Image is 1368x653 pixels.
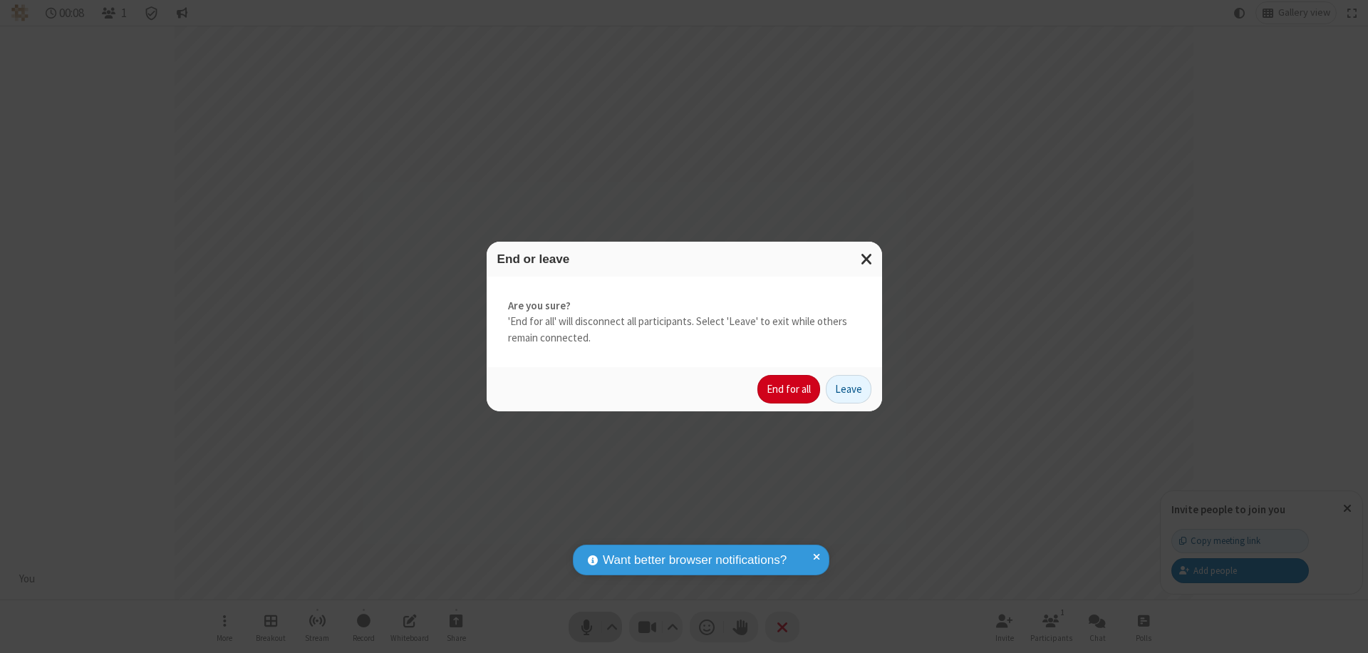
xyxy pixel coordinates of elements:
button: Leave [826,375,871,403]
div: 'End for all' will disconnect all participants. Select 'Leave' to exit while others remain connec... [487,277,882,368]
strong: Are you sure? [508,298,861,314]
button: End for all [757,375,820,403]
button: Close modal [852,242,882,277]
h3: End or leave [497,252,871,266]
span: Want better browser notifications? [603,551,787,570]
